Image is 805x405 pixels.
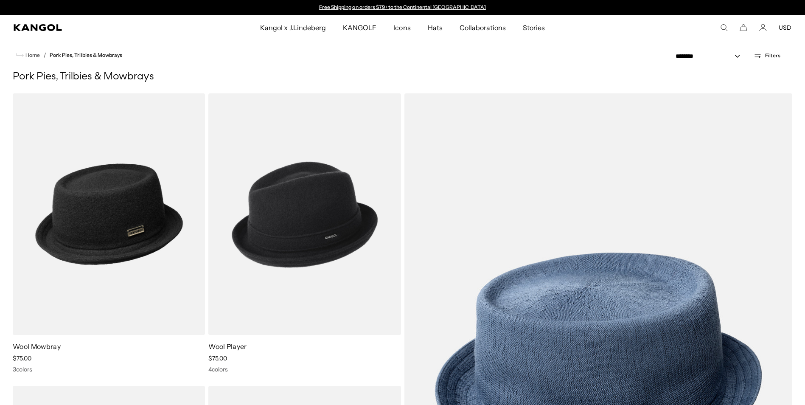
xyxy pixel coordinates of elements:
[24,52,40,58] span: Home
[16,51,40,59] a: Home
[208,354,227,362] span: $75.00
[749,52,785,59] button: Open filters
[759,24,767,31] a: Account
[460,15,506,40] span: Collaborations
[208,366,401,373] div: 4 colors
[720,24,728,31] summary: Search here
[13,93,205,335] img: Wool Mowbray
[451,15,514,40] a: Collaborations
[50,52,122,58] a: Pork Pies, Trilbies & Mowbrays
[13,354,31,362] span: $75.00
[514,15,553,40] a: Stories
[765,53,780,59] span: Filters
[14,24,172,31] a: Kangol
[672,52,749,61] select: Sort by: Featured
[40,50,46,60] li: /
[252,15,335,40] a: Kangol x J.Lindeberg
[208,342,247,351] a: Wool Player
[779,24,791,31] button: USD
[315,4,490,11] slideshow-component: Announcement bar
[315,4,490,11] div: 1 of 2
[334,15,385,40] a: KANGOLF
[740,24,747,31] button: Cart
[343,15,376,40] span: KANGOLF
[208,93,401,335] img: Wool Player
[385,15,419,40] a: Icons
[13,70,792,83] h1: Pork Pies, Trilbies & Mowbrays
[319,4,486,10] a: Free Shipping on orders $79+ to the Continental [GEOGRAPHIC_DATA]
[428,15,443,40] span: Hats
[315,4,490,11] div: Announcement
[13,366,205,373] div: 3 colors
[523,15,545,40] span: Stories
[13,342,61,351] a: Wool Mowbray
[419,15,451,40] a: Hats
[393,15,410,40] span: Icons
[260,15,326,40] span: Kangol x J.Lindeberg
